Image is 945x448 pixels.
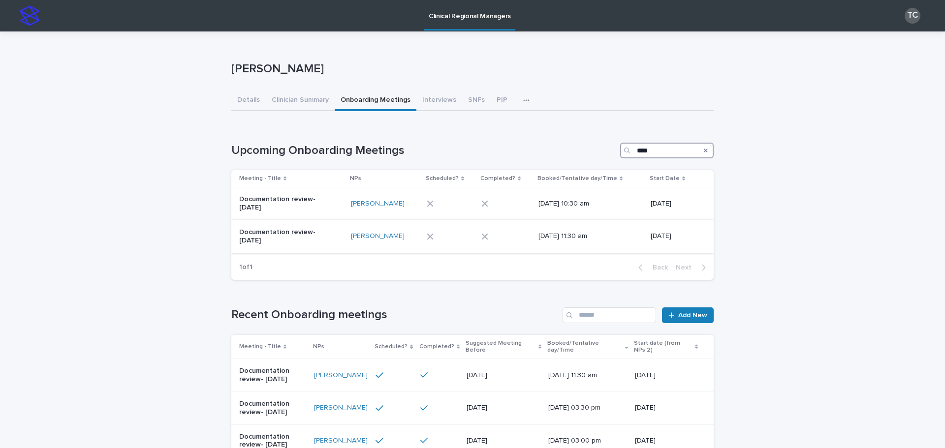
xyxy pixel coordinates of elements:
[538,232,621,240] p: [DATE] 11:30 am
[231,308,559,322] h1: Recent Onboarding meetings
[231,144,616,158] h1: Upcoming Onboarding Meetings
[351,200,405,208] a: [PERSON_NAME]
[351,232,405,240] a: [PERSON_NAME]
[231,187,714,220] tr: Documentation review- [DATE][PERSON_NAME] [DATE] 10:30 am[DATE]
[905,8,920,24] div: TC
[620,143,714,158] input: Search
[231,255,260,279] p: 1 of 1
[548,371,619,380] p: [DATE] 11:30 am
[239,400,306,417] p: Documentation review- [DATE]
[547,338,623,356] p: Booked/Tentative day/Time
[426,173,459,184] p: Scheduled?
[630,263,672,272] button: Back
[266,90,335,111] button: Clinician Summary
[480,173,515,184] p: Completed?
[563,307,656,323] input: Search
[548,437,619,445] p: [DATE] 03:00 pm
[314,404,368,412] a: [PERSON_NAME]
[467,404,537,412] p: [DATE]
[662,307,714,323] a: Add New
[313,341,324,352] p: NPs
[231,90,266,111] button: Details
[537,173,617,184] p: Booked/Tentative day/Time
[231,359,714,392] tr: Documentation review- [DATE][PERSON_NAME] [DATE][DATE] 11:30 am[DATE]
[467,437,537,445] p: [DATE]
[635,404,698,412] p: [DATE]
[634,338,693,356] p: Start date (from NPs 2)
[466,338,536,356] p: Suggested Meeting Before
[239,228,321,245] p: Documentation review- [DATE]
[491,90,513,111] button: PIP
[672,263,714,272] button: Next
[538,200,621,208] p: [DATE] 10:30 am
[462,90,491,111] button: SNFs
[676,264,697,271] span: Next
[231,220,714,253] tr: Documentation review- [DATE][PERSON_NAME] [DATE] 11:30 am[DATE]
[635,437,698,445] p: [DATE]
[416,90,462,111] button: Interviews
[314,437,368,445] a: [PERSON_NAME]
[635,371,698,380] p: [DATE]
[651,232,698,240] p: [DATE]
[467,371,537,380] p: [DATE]
[239,367,306,384] p: Documentation review- [DATE]
[647,264,668,271] span: Back
[678,312,707,319] span: Add New
[350,173,361,184] p: NPs
[419,341,454,352] p: Completed?
[335,90,416,111] button: Onboarding Meetings
[650,173,680,184] p: Start Date
[20,6,39,26] img: stacker-logo-s-only.png
[239,195,321,212] p: Documentation review- [DATE]
[375,341,408,352] p: Scheduled?
[239,341,281,352] p: Meeting - Title
[314,371,368,380] a: [PERSON_NAME]
[651,200,698,208] p: [DATE]
[231,391,714,424] tr: Documentation review- [DATE][PERSON_NAME] [DATE][DATE] 03:30 pm[DATE]
[239,173,281,184] p: Meeting - Title
[231,62,710,76] p: [PERSON_NAME]
[548,404,619,412] p: [DATE] 03:30 pm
